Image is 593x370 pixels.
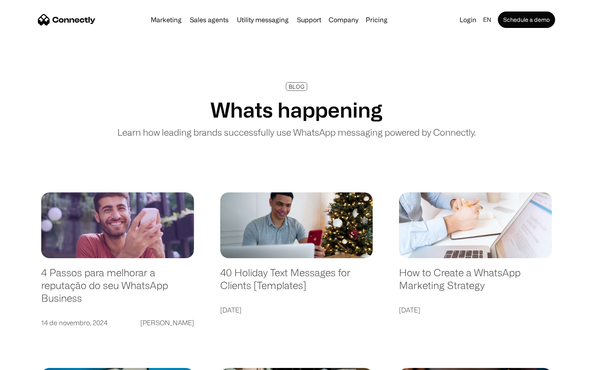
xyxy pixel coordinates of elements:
ul: Language list [16,356,49,367]
h1: Whats happening [210,97,383,122]
div: en [483,14,491,25]
a: Pricing [362,16,391,23]
div: [PERSON_NAME] [140,317,194,328]
div: Company [329,14,358,25]
div: [DATE] [220,304,241,316]
aside: Language selected: English [8,356,49,367]
a: How to Create a WhatsApp Marketing Strategy [399,266,552,300]
div: [DATE] [399,304,420,316]
a: 4 Passos para melhorar a reputação do seu WhatsApp Business [41,266,194,312]
a: home [38,14,96,26]
div: en [480,14,496,25]
a: Schedule a demo [498,12,555,28]
p: Learn how leading brands successfully use WhatsApp messaging powered by Connectly. [117,125,476,139]
a: Login [456,14,480,25]
div: Company [326,14,361,25]
a: Marketing [147,16,185,23]
a: Support [294,16,325,23]
a: Utility messaging [233,16,292,23]
div: BLOG [289,83,304,90]
div: 14 de novembro, 2024 [41,317,107,328]
a: 40 Holiday Text Messages for Clients [Templates] [220,266,373,300]
a: Sales agents [187,16,232,23]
